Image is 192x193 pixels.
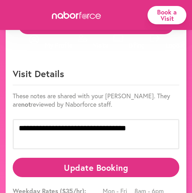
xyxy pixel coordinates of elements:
p: Billing [129,41,145,49]
p: My Profile [45,41,72,49]
strong: not [21,100,31,108]
p: Logout [166,41,185,49]
div: Book a Visit [148,6,186,24]
a: My Profile [29,35,72,56]
a: Logout [150,35,185,56]
a: Visits [78,35,108,56]
p: These notes are shared with your [PERSON_NAME]. They are reviewed by Naborforce staff. [13,92,179,108]
a: Billing [113,35,145,56]
button: Update Booking [13,158,179,177]
p: Visits [93,41,108,49]
p: Visit Details [13,68,179,85]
